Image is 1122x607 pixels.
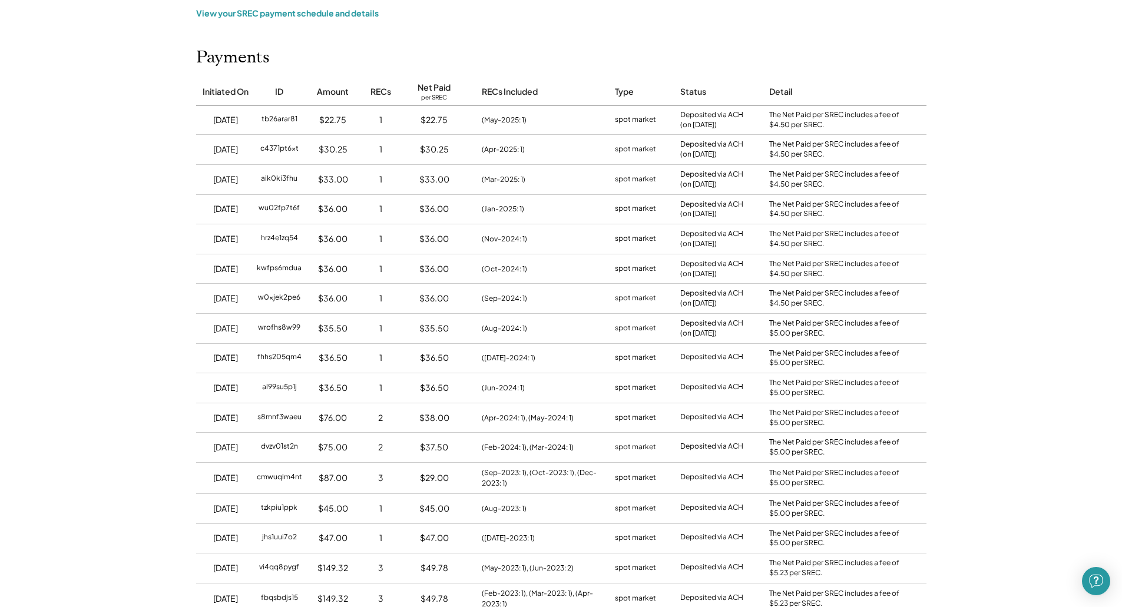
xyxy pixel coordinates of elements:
[769,140,905,160] div: The Net Paid per SREC includes a fee of $4.50 per SREC.
[1082,567,1110,595] div: Open Intercom Messenger
[319,114,346,126] div: $22.75
[680,170,743,190] div: Deposited via ACH (on [DATE])
[257,352,302,364] div: fhhs205qm4
[257,412,302,424] div: s8mnf3waeu
[680,229,743,249] div: Deposited via ACH (on [DATE])
[680,319,743,339] div: Deposited via ACH (on [DATE])
[213,263,238,275] div: [DATE]
[379,352,382,364] div: 1
[615,593,656,605] div: spot market
[615,203,656,215] div: spot market
[769,558,905,578] div: The Net Paid per SREC includes a fee of $5.23 per SREC.
[769,259,905,279] div: The Net Paid per SREC includes a fee of $4.50 per SREC.
[379,144,382,155] div: 1
[769,529,905,549] div: The Net Paid per SREC includes a fee of $5.00 per SREC.
[213,323,238,334] div: [DATE]
[420,442,448,453] div: $37.50
[196,8,926,18] div: View your SREC payment schedule and details
[421,593,448,605] div: $49.78
[680,382,743,394] div: Deposited via ACH
[680,472,743,484] div: Deposited via ACH
[482,563,574,573] div: (May-2023: 1), (Jun-2023: 2)
[615,532,656,544] div: spot market
[615,174,656,185] div: spot market
[318,233,347,245] div: $36.00
[261,593,298,605] div: fbqsbdjs15
[769,200,905,220] div: The Net Paid per SREC includes a fee of $4.50 per SREC.
[680,288,743,309] div: Deposited via ACH (on [DATE])
[378,562,383,574] div: 3
[378,412,383,424] div: 2
[370,86,391,98] div: RECs
[615,472,656,484] div: spot market
[680,110,743,130] div: Deposited via ACH (on [DATE])
[615,263,656,275] div: spot market
[379,323,382,334] div: 1
[769,408,905,428] div: The Net Paid per SREC includes a fee of $5.00 per SREC.
[482,293,527,304] div: (Sep-2024: 1)
[213,562,238,574] div: [DATE]
[378,472,383,484] div: 3
[379,382,382,394] div: 1
[615,442,656,453] div: spot market
[769,499,905,519] div: The Net Paid per SREC includes a fee of $5.00 per SREC.
[420,352,449,364] div: $36.50
[769,288,905,309] div: The Net Paid per SREC includes a fee of $4.50 per SREC.
[769,378,905,398] div: The Net Paid per SREC includes a fee of $5.00 per SREC.
[261,503,297,515] div: tzkpiu1ppk
[213,382,238,394] div: [DATE]
[680,86,706,98] div: Status
[319,352,347,364] div: $36.50
[680,352,743,364] div: Deposited via ACH
[318,174,348,185] div: $33.00
[260,144,299,155] div: c4371pt6xt
[378,593,383,605] div: 3
[615,323,656,334] div: spot market
[680,259,743,279] div: Deposited via ACH (on [DATE])
[213,144,238,155] div: [DATE]
[213,503,238,515] div: [DATE]
[769,229,905,249] div: The Net Paid per SREC includes a fee of $4.50 per SREC.
[261,233,298,245] div: hrz4e1zq54
[213,293,238,304] div: [DATE]
[482,144,525,155] div: (Apr-2025: 1)
[318,263,347,275] div: $36.00
[318,323,347,334] div: $35.50
[769,319,905,339] div: The Net Paid per SREC includes a fee of $5.00 per SREC.
[769,468,905,488] div: The Net Paid per SREC includes a fee of $5.00 per SREC.
[419,203,449,215] div: $36.00
[196,48,270,68] h2: Payments
[379,174,382,185] div: 1
[421,94,447,102] div: per SREC
[379,263,382,275] div: 1
[615,293,656,304] div: spot market
[319,412,347,424] div: $76.00
[259,562,299,574] div: vi4qq8pygf
[317,562,348,574] div: $149.32
[317,86,349,98] div: Amount
[615,86,634,98] div: Type
[680,562,743,574] div: Deposited via ACH
[419,412,449,424] div: $38.00
[680,503,743,515] div: Deposited via ACH
[379,114,382,126] div: 1
[262,382,297,394] div: al99su5p1j
[420,472,449,484] div: $29.00
[615,562,656,574] div: spot market
[213,532,238,544] div: [DATE]
[482,353,535,363] div: ([DATE]-2024: 1)
[615,114,656,126] div: spot market
[319,382,347,394] div: $36.50
[262,532,297,544] div: jhs1uui7o2
[419,263,449,275] div: $36.00
[261,174,297,185] div: aik0ki3fhu
[419,174,449,185] div: $33.00
[482,86,538,98] div: RECs Included
[615,382,656,394] div: spot market
[615,503,656,515] div: spot market
[421,114,448,126] div: $22.75
[379,233,382,245] div: 1
[615,412,656,424] div: spot market
[421,562,448,574] div: $49.78
[213,352,238,364] div: [DATE]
